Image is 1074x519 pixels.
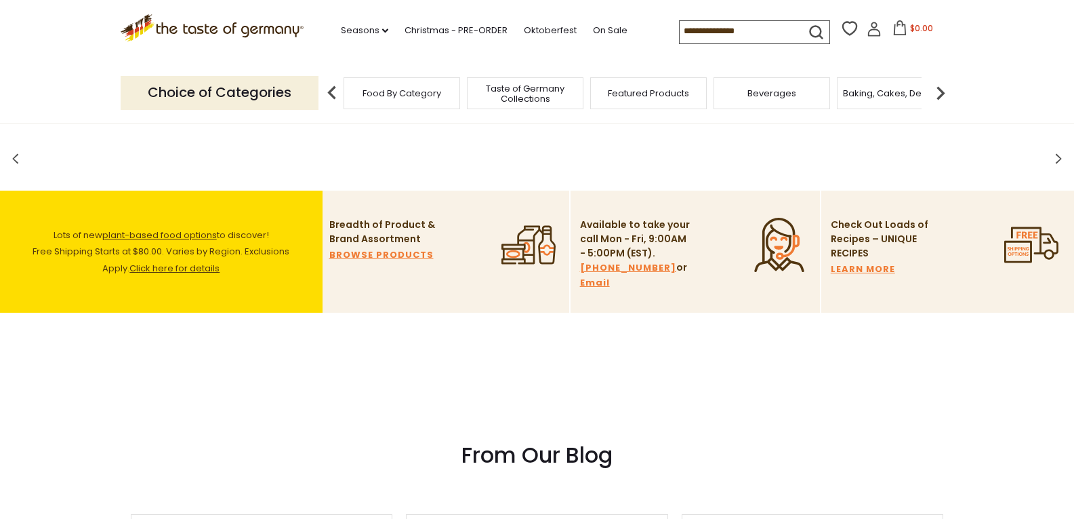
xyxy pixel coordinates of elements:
a: Click here for details [129,262,220,275]
a: Featured Products [608,88,689,98]
p: Breadth of Product & Brand Assortment [329,218,441,246]
a: Email [580,275,610,290]
p: Check Out Loads of Recipes – UNIQUE RECIPES [831,218,929,261]
a: Taste of Germany Collections [471,83,579,104]
a: plant-based food options [102,229,217,242]
p: Choice of Categories [121,76,318,109]
a: Oktoberfest [524,23,577,38]
button: $0.00 [884,20,942,41]
p: Available to take your call Mon - Fri, 9:00AM - 5:00PM (EST). or [580,218,692,290]
span: $0.00 [910,22,933,34]
a: LEARN MORE [831,262,895,277]
a: Christmas - PRE-ORDER [405,23,508,38]
a: [PHONE_NUMBER] [580,261,676,275]
a: Beverages [747,88,796,98]
img: previous arrow [318,79,346,107]
a: Food By Category [363,88,441,98]
a: Baking, Cakes, Desserts [843,88,948,98]
span: Lots of new to discover! Free Shipping Starts at $80.00. Varies by Region. Exclusions Apply. [33,229,289,275]
img: next arrow [927,79,954,107]
a: BROWSE PRODUCTS [329,248,434,263]
a: On Sale [593,23,627,38]
a: Seasons [341,23,388,38]
h3: From Our Blog [131,442,944,469]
